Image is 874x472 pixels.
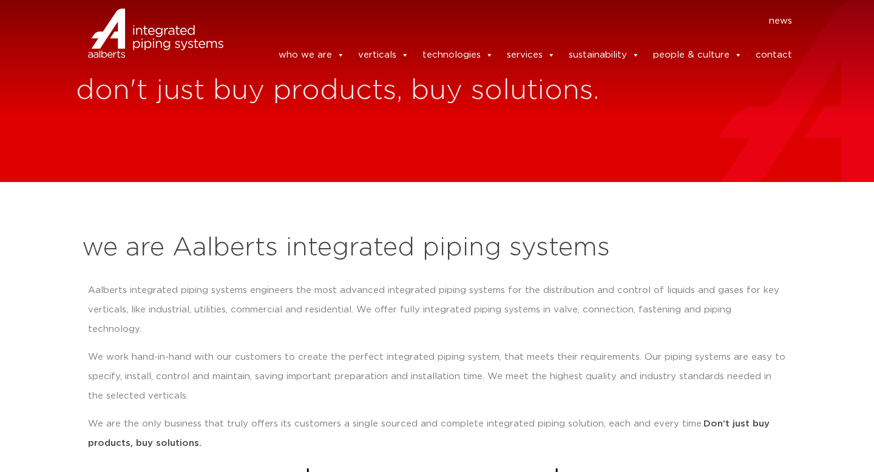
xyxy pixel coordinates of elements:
[358,43,409,67] a: verticals
[88,348,786,406] p: We work hand-in-hand with our customers to create the perfect integrated piping system, that meet...
[769,12,792,31] a: news
[88,281,786,339] p: Aalberts integrated piping systems engineers the most advanced integrated piping systems for the ...
[653,43,742,67] a: people & culture
[279,43,345,67] a: who we are
[82,234,792,263] h2: we are Aalberts integrated piping systems
[507,43,555,67] a: services
[88,414,786,453] p: We are the only business that truly offers its customers a single sourced and complete integrated...
[756,43,792,67] a: contact
[241,12,792,31] nav: Menu
[569,43,640,67] a: sustainability
[422,43,493,67] a: technologies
